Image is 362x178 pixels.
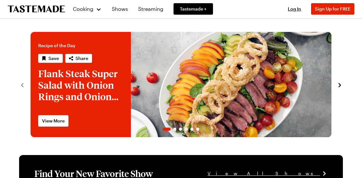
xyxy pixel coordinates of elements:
span: Save [48,55,59,62]
span: Share [75,55,88,62]
span: Go to slide 4 [185,128,188,131]
button: Log In [282,6,307,12]
button: Share [65,54,92,63]
button: Save recipe [38,54,63,63]
span: Go to slide 5 [190,128,194,131]
div: 1 / 6 [31,32,331,137]
a: View More [38,115,68,127]
button: navigate to previous item [19,81,25,88]
span: Log In [288,6,301,11]
span: Cooking [73,6,93,12]
span: Go to slide 1 [163,128,171,131]
span: View All Shows [208,170,320,177]
span: Sign Up for FREE [315,6,351,11]
a: Tastemade + [174,3,213,15]
button: navigate to next item [337,81,343,88]
span: Go to slide 6 [196,128,199,131]
a: To Tastemade Home Page [8,5,65,13]
span: Go to slide 3 [179,128,182,131]
button: Cooking [73,1,102,17]
span: Go to slide 2 [173,128,176,131]
a: View All Shows [208,170,328,177]
span: View More [42,118,65,124]
button: Sign Up for FREE [311,3,354,15]
span: Tastemade + [180,6,207,12]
